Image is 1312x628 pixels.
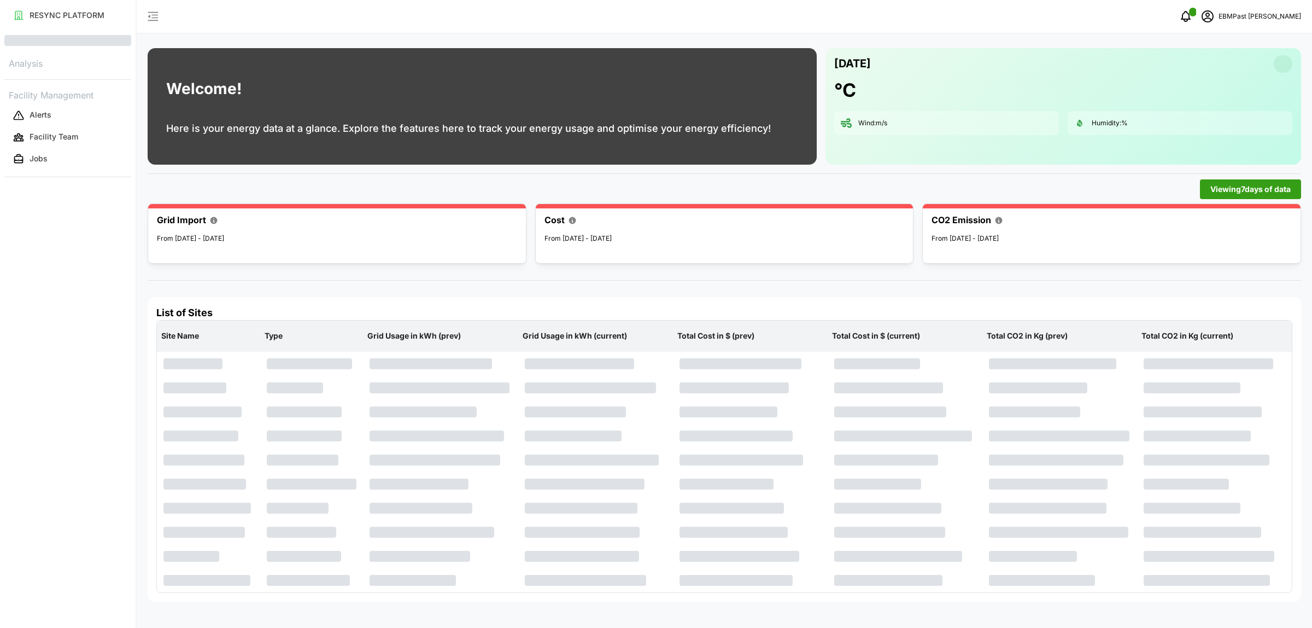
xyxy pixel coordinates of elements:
[262,322,361,350] p: Type
[1219,11,1301,22] p: EBMPast [PERSON_NAME]
[30,10,104,21] p: RESYNC PLATFORM
[1197,5,1219,27] button: schedule
[834,78,856,102] h1: °C
[365,322,516,350] p: Grid Usage in kWh (prev)
[544,234,905,244] p: From [DATE] - [DATE]
[4,126,131,148] a: Facility Team
[157,213,206,227] p: Grid Import
[1092,119,1128,128] p: Humidity: %
[1139,322,1290,350] p: Total CO2 in Kg (current)
[4,86,131,102] p: Facility Management
[30,153,48,164] p: Jobs
[834,55,871,73] p: [DATE]
[520,322,671,350] p: Grid Usage in kWh (current)
[156,306,1292,320] h4: List of Sites
[985,322,1135,350] p: Total CO2 in Kg (prev)
[30,131,78,142] p: Facility Team
[166,121,771,136] p: Here is your energy data at a glance. Explore the features here to track your energy usage and op...
[1210,180,1291,199] span: Viewing 7 days of data
[4,104,131,126] a: Alerts
[544,213,565,227] p: Cost
[1175,5,1197,27] button: notifications
[858,119,887,128] p: Wind: m/s
[30,109,51,120] p: Alerts
[932,213,991,227] p: CO2 Emission
[166,77,242,101] h1: Welcome!
[4,127,131,147] button: Facility Team
[1200,179,1301,199] button: Viewing7days of data
[4,55,131,71] p: Analysis
[4,149,131,169] button: Jobs
[159,322,258,350] p: Site Name
[4,148,131,170] a: Jobs
[157,234,517,244] p: From [DATE] - [DATE]
[675,322,825,350] p: Total Cost in $ (prev)
[4,4,131,26] a: RESYNC PLATFORM
[830,322,980,350] p: Total Cost in $ (current)
[4,5,131,25] button: RESYNC PLATFORM
[4,106,131,125] button: Alerts
[932,234,1292,244] p: From [DATE] - [DATE]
